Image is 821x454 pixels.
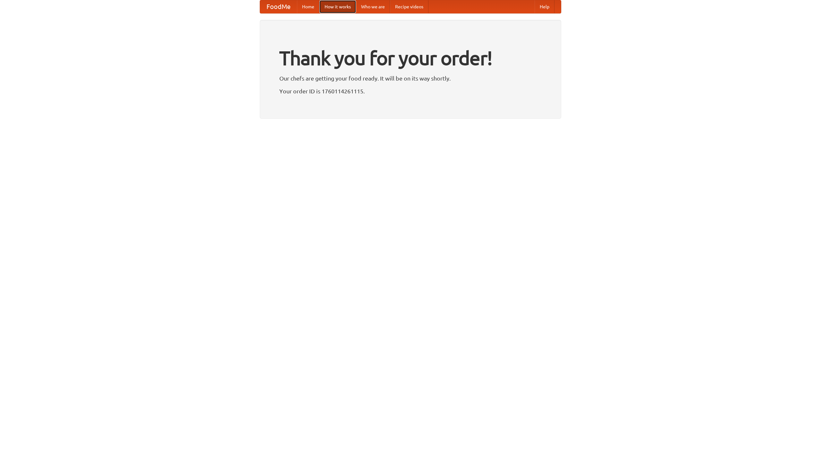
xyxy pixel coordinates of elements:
[279,43,542,73] h1: Thank you for your order!
[390,0,428,13] a: Recipe videos
[260,0,297,13] a: FoodMe
[279,73,542,83] p: Our chefs are getting your food ready. It will be on its way shortly.
[535,0,554,13] a: Help
[279,86,542,96] p: Your order ID is 1760114261115.
[297,0,319,13] a: Home
[356,0,390,13] a: Who we are
[319,0,356,13] a: How it works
